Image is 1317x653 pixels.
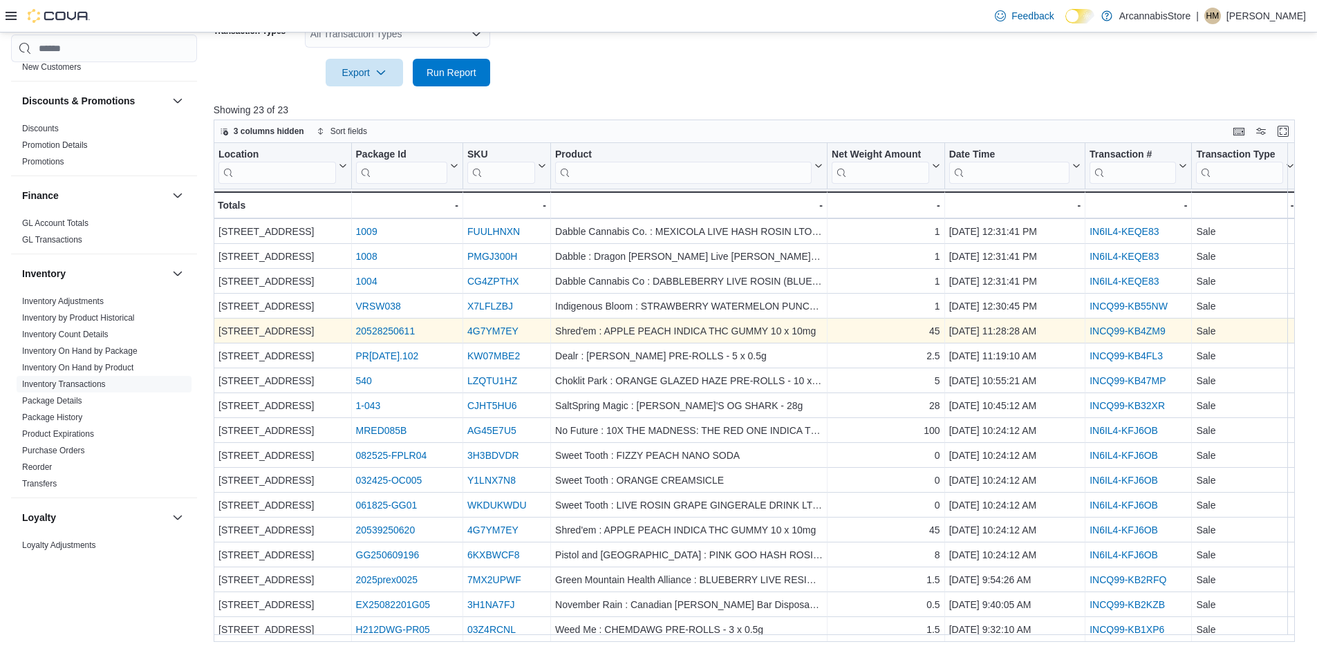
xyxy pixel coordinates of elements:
[555,547,823,563] div: Pistol and [GEOGRAPHIC_DATA] : PINK GOO HASH ROSIN CHEWS (SUGAR FREE)
[355,425,407,436] a: MRED085B
[1090,524,1158,536] a: IN6IL4-KFJ6OB
[218,397,347,414] div: [STREET_ADDRESS]
[1196,149,1293,184] button: Transaction Type
[355,599,429,610] a: EX25082201G05
[22,540,96,551] span: Loyalty Adjustments
[355,197,458,214] div: -
[218,497,347,513] div: [STREET_ADDRESS]
[22,157,64,167] a: Promotions
[355,400,380,411] a: 1-043
[11,215,197,254] div: Finance
[326,59,403,86] button: Export
[467,624,516,635] a: 03Z4RCNL
[22,511,56,524] h3: Loyalty
[1231,123,1247,140] button: Keyboard shortcuts
[169,187,186,204] button: Finance
[22,123,59,134] span: Discounts
[214,123,310,140] button: 3 columns hidden
[22,189,59,202] h3: Finance
[949,447,1080,464] div: [DATE] 10:24:12 AM
[1196,547,1293,563] div: Sale
[832,497,940,513] div: 0
[218,248,347,265] div: [STREET_ADDRESS]
[1196,522,1293,538] div: Sale
[22,540,96,550] a: Loyalty Adjustments
[11,120,197,176] div: Discounts & Promotions
[1090,500,1158,511] a: IN6IL4-KFJ6OB
[1206,8,1220,24] span: HM
[1196,149,1282,162] div: Transaction Type
[555,372,823,389] div: Choklit Park : ORANGE GLAZED HAZE PRE-ROLLS - 10 x 0.5g
[832,422,940,439] div: 100
[949,571,1080,588] div: [DATE] 9:54:26 AM
[22,61,81,73] span: New Customers
[832,149,929,184] div: Net Weight Amount
[22,313,135,323] a: Inventory by Product Historical
[1011,9,1054,23] span: Feedback
[949,422,1080,439] div: [DATE] 10:24:12 AM
[949,596,1080,613] div: [DATE] 9:40:05 AM
[1196,372,1293,389] div: Sale
[22,296,104,307] span: Inventory Adjustments
[467,350,520,361] a: KW07MBE2
[1196,298,1293,314] div: Sale
[355,475,422,486] a: 032425-OC005
[22,234,82,245] span: GL Transactions
[949,497,1080,513] div: [DATE] 10:24:12 AM
[355,549,419,560] a: GG250609196
[22,62,81,72] a: New Customers
[555,596,823,613] div: November Rain : Canadian [PERSON_NAME] Bar Disposable Vape - 0.5g
[1090,400,1165,411] a: INCQ99-KB32XR
[22,445,85,456] span: Purchase Orders
[467,301,513,312] a: X7LFLZBJ
[22,429,94,439] a: Product Expirations
[467,149,535,184] div: SKU URL
[555,497,823,513] div: Sweet Tooth : LIVE ROSIN GRAPE GINGERALE DRINK LTO (ROTATIONAL STRAIN)
[22,413,82,422] a: Package History
[1196,497,1293,513] div: Sale
[949,223,1080,240] div: [DATE] 12:31:41 PM
[949,248,1080,265] div: [DATE] 12:31:41 PM
[218,547,347,563] div: [STREET_ADDRESS]
[467,500,527,511] a: WKDUKWDU
[22,296,104,306] a: Inventory Adjustments
[22,330,109,339] a: Inventory Count Details
[467,425,516,436] a: AG45E7U5
[22,189,167,202] button: Finance
[832,472,940,489] div: 0
[949,621,1080,638] div: [DATE] 9:32:10 AM
[22,156,64,167] span: Promotions
[22,396,82,406] a: Package Details
[1196,447,1293,464] div: Sale
[832,273,940,290] div: 1
[169,93,186,109] button: Discounts & Promotions
[218,472,347,489] div: [STREET_ADDRESS]
[11,537,197,576] div: Loyalty
[467,197,546,214] div: -
[555,149,812,184] div: Product
[832,447,940,464] div: 0
[355,500,417,511] a: 061825-GG01
[22,312,135,323] span: Inventory by Product Historical
[1196,197,1293,214] div: -
[467,549,519,560] a: 6KXBWCF8
[467,375,517,386] a: LZQTU1HZ
[949,348,1080,364] div: [DATE] 11:19:10 AM
[467,450,519,461] a: 3H3BDVDR
[1090,276,1159,287] a: IN6IL4-KEQE83
[22,218,88,229] span: GL Account Totals
[467,524,519,536] a: 4G7YM7EY
[832,323,940,339] div: 45
[555,422,823,439] div: No Future : 10X THE MADNESS: THE RED ONE INDICA THC GUMMIES 10 x 10mg
[467,599,514,610] a: 3H1NA7FJ
[555,348,823,364] div: Dealr : [PERSON_NAME] PRE-ROLLS - 5 x 0.5g
[832,197,940,214] div: -
[949,273,1080,290] div: [DATE] 12:31:41 PM
[355,574,418,585] a: 2025prex0025
[169,265,186,282] button: Inventory
[218,372,347,389] div: [STREET_ADDRESS]
[832,547,940,563] div: 8
[355,149,447,184] div: Package URL
[218,197,347,214] div: Totals
[355,450,427,461] a: 082525-FPLR04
